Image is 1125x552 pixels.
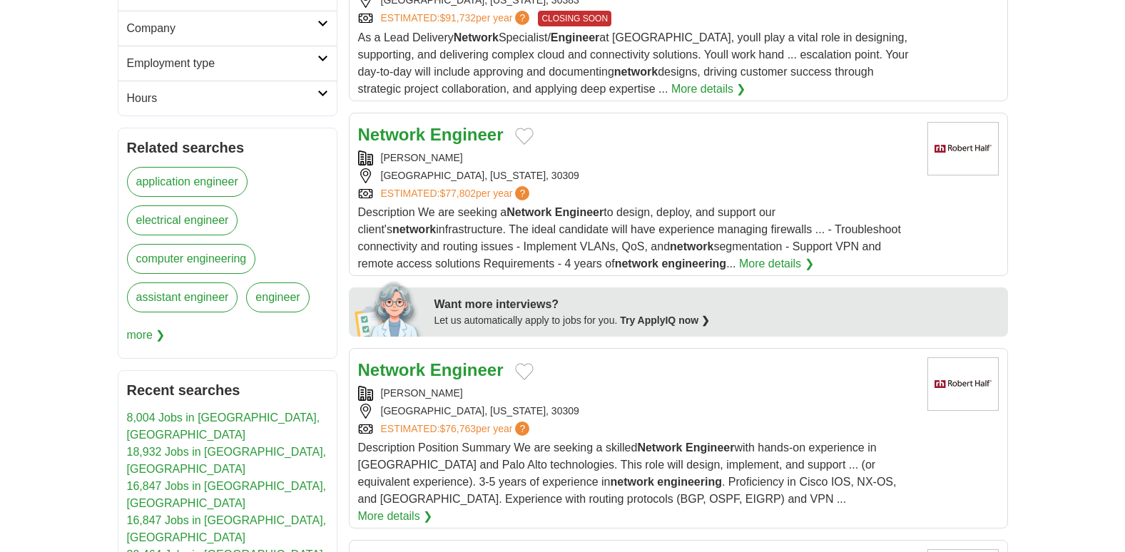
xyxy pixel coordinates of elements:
a: 16,847 Jobs in [GEOGRAPHIC_DATA], [GEOGRAPHIC_DATA] [127,480,327,509]
a: Try ApplyIQ now ❯ [620,315,710,326]
strong: Engineer [686,441,734,454]
a: ESTIMATED:$91,732per year? [381,11,533,26]
strong: Network [454,31,499,44]
h2: Company [127,20,317,37]
span: ? [515,421,529,436]
strong: Engineer [430,360,504,379]
strong: network [614,66,658,78]
strong: network [615,257,658,270]
a: More details ❯ [739,255,814,272]
h2: Related searches [127,137,328,158]
strong: network [392,223,436,235]
a: ESTIMATED:$76,763per year? [381,421,533,436]
a: application engineer [127,167,248,197]
strong: engineering [657,476,722,488]
span: As a Lead Delivery Specialist/ at [GEOGRAPHIC_DATA], youll play a vital role in designing, suppor... [358,31,909,95]
img: apply-iq-scientist.png [355,280,424,337]
div: Let us automatically apply to jobs for you. [434,313,999,328]
div: Want more interviews? [434,296,999,313]
a: [PERSON_NAME] [381,387,463,399]
span: CLOSING SOON [538,11,611,26]
a: More details ❯ [358,508,433,525]
span: more ❯ [127,321,166,349]
a: Employment type [118,46,337,81]
span: Description Position Summary We are seeking a skilled with hands-on experience in [GEOGRAPHIC_DAT... [358,441,897,505]
strong: network [670,240,713,252]
span: Description We are seeking a to design, deploy, and support our client's infrastructure. The idea... [358,206,901,270]
button: Add to favorite jobs [515,128,534,145]
strong: Engineer [555,206,604,218]
a: 18,932 Jobs in [GEOGRAPHIC_DATA], [GEOGRAPHIC_DATA] [127,446,327,475]
strong: Network [637,441,682,454]
strong: network [610,476,653,488]
a: Company [118,11,337,46]
a: 16,847 Jobs in [GEOGRAPHIC_DATA], [GEOGRAPHIC_DATA] [127,514,327,543]
strong: Network [358,360,426,379]
a: Network Engineer [358,125,504,144]
a: Network Engineer [358,360,504,379]
strong: Engineer [430,125,504,144]
a: assistant engineer [127,282,238,312]
img: Robert Half logo [927,122,999,175]
img: Robert Half logo [927,357,999,411]
a: More details ❯ [671,81,746,98]
a: engineer [246,282,309,312]
span: $91,732 [439,12,476,24]
span: ? [515,11,529,25]
strong: Network [358,125,426,144]
div: [GEOGRAPHIC_DATA], [US_STATE], 30309 [358,168,916,183]
strong: Engineer [551,31,599,44]
span: ? [515,186,529,200]
span: $77,802 [439,188,476,199]
strong: engineering [661,257,726,270]
h2: Recent searches [127,379,328,401]
a: 8,004 Jobs in [GEOGRAPHIC_DATA], [GEOGRAPHIC_DATA] [127,412,320,441]
div: [GEOGRAPHIC_DATA], [US_STATE], 30309 [358,404,916,419]
h2: Employment type [127,55,317,72]
a: ESTIMATED:$77,802per year? [381,186,533,201]
h2: Hours [127,90,317,107]
a: computer engineering [127,244,256,274]
button: Add to favorite jobs [515,363,534,380]
span: $76,763 [439,423,476,434]
strong: Network [506,206,551,218]
a: Hours [118,81,337,116]
a: [PERSON_NAME] [381,152,463,163]
a: electrical engineer [127,205,238,235]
